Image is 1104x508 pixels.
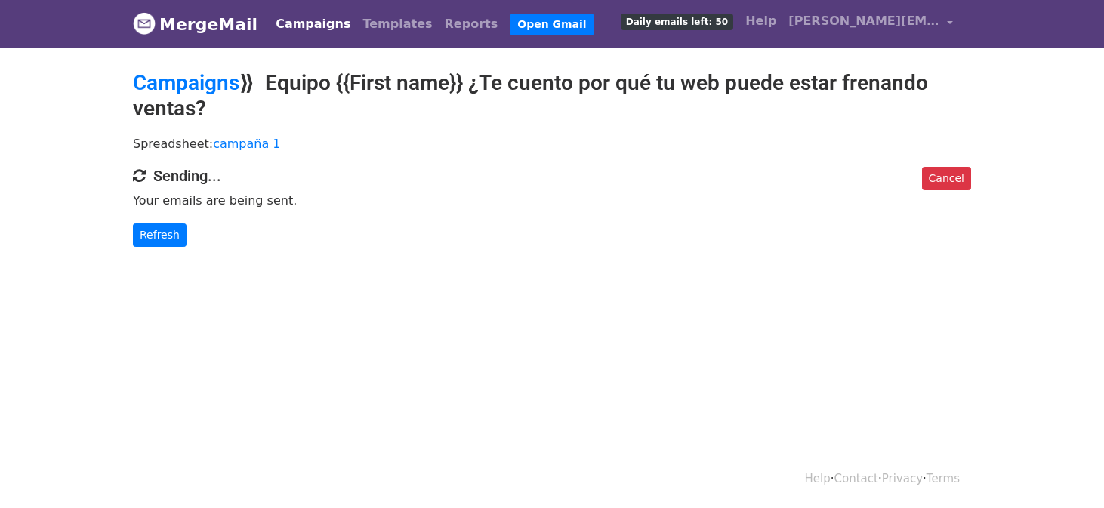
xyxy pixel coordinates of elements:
[615,6,739,36] a: Daily emails left: 50
[927,472,960,485] a: Terms
[922,167,971,190] a: Cancel
[133,192,971,208] p: Your emails are being sent.
[782,6,959,42] a: [PERSON_NAME][EMAIL_ADDRESS][DOMAIN_NAME]
[270,9,356,39] a: Campaigns
[882,472,923,485] a: Privacy
[133,136,971,152] p: Spreadsheet:
[133,70,971,121] h2: ⟫ Equipo {{First name}} ¿Te cuento por qué tu web puede estar frenando ventas?
[133,8,257,40] a: MergeMail
[133,223,187,247] a: Refresh
[834,472,878,485] a: Contact
[356,9,438,39] a: Templates
[788,12,939,30] span: [PERSON_NAME][EMAIL_ADDRESS][DOMAIN_NAME]
[510,14,594,35] a: Open Gmail
[439,9,504,39] a: Reports
[805,472,831,485] a: Help
[133,70,239,95] a: Campaigns
[213,137,280,151] a: campaña 1
[133,167,971,185] h4: Sending...
[621,14,733,30] span: Daily emails left: 50
[133,12,156,35] img: MergeMail logo
[739,6,782,36] a: Help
